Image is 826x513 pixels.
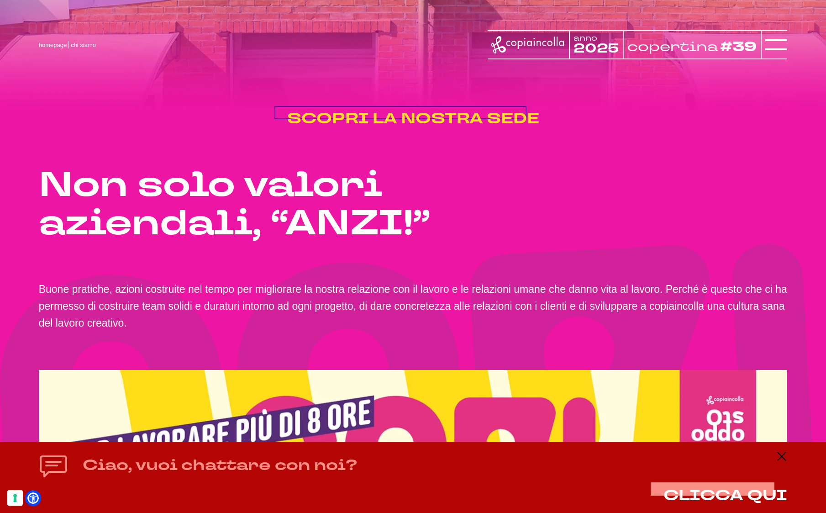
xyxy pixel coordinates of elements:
[721,37,757,57] tspan: #39
[27,492,39,504] a: Open Accessibility Menu
[83,455,357,476] h4: Ciao, vuoi chattare con noi?
[7,490,23,506] button: Le tue preferenze relative al consenso per le tecnologie di tracciamento
[573,40,619,58] tspan: 2025
[39,42,67,48] a: homepage
[287,108,539,129] span: SCOPRI LA NOSTRA SEDE
[287,111,539,127] a: SCOPRI LA NOSTRA SEDE
[39,281,788,331] p: Buone pratiche, azioni costruite nel tempo per migliorare la nostra relazione con il lavoro e le ...
[71,42,96,48] span: chi siamo
[573,33,597,43] tspan: anno
[39,166,788,242] h2: Non solo valori aziendali, “ANZI!”
[663,487,787,504] button: CLICCA QUI
[627,37,718,55] tspan: copertina
[663,485,787,506] span: CLICCA QUI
